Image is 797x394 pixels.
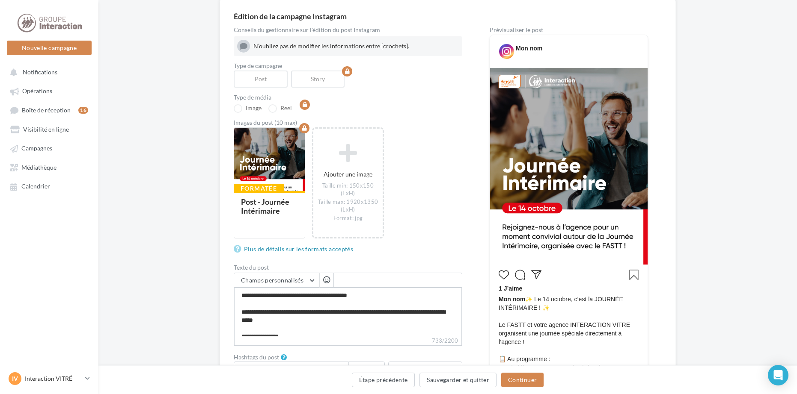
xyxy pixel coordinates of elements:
[23,68,57,76] span: Notifications
[234,354,279,360] label: Hashtags du post
[234,94,462,100] label: Type de média
[516,44,542,53] div: Mon nom
[5,178,93,194] a: Calendrier
[21,145,52,152] span: Campagnes
[241,276,303,284] span: Champs personnalisés
[22,106,71,114] span: Boîte de réception
[234,27,462,33] div: Conseils du gestionnaire sur l'édition du post Instagram
[234,273,319,288] button: Champs personnalisés
[5,140,93,156] a: Campagnes
[253,42,459,50] div: N’oubliez pas de modifier les informations entre [crochets].
[234,336,462,346] label: 733/2200
[501,373,544,387] button: Continuer
[12,374,18,383] span: IV
[515,270,525,280] svg: Commenter
[234,12,662,20] div: Édition de la campagne Instagram
[419,373,497,387] button: Sauvegarder et quitter
[499,296,525,303] span: Mon nom
[388,362,462,376] button: Générer des hashtags
[499,270,509,280] svg: J’aime
[7,41,92,55] button: Nouvelle campagne
[234,265,462,271] label: Texte du post
[5,64,90,79] button: Notifications
[21,183,50,190] span: Calendrier
[5,121,93,137] a: Visibilité en ligne
[352,373,415,387] button: Étape précédente
[241,197,289,215] div: Post - Journée Intérimaire
[349,362,385,376] button: Ajouter
[5,102,93,118] a: Boîte de réception16
[629,270,639,280] svg: Enregistrer
[21,164,57,171] span: Médiathèque
[25,374,82,383] p: Interaction VITRÉ
[531,270,541,280] svg: Partager la publication
[5,83,93,98] a: Opérations
[490,27,648,33] div: Prévisualiser le post
[234,184,284,193] div: Formatée
[22,88,52,95] span: Opérations
[23,126,69,133] span: Visibilité en ligne
[234,120,462,126] div: Images du post (10 max)
[234,244,357,254] a: Plus de détails sur les formats acceptés
[234,63,462,69] label: Type de campagne
[499,284,639,295] div: 1 J’aime
[78,107,88,114] div: 16
[768,365,788,385] div: Open Intercom Messenger
[7,370,92,387] a: IV Interaction VITRÉ
[5,159,93,175] a: Médiathèque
